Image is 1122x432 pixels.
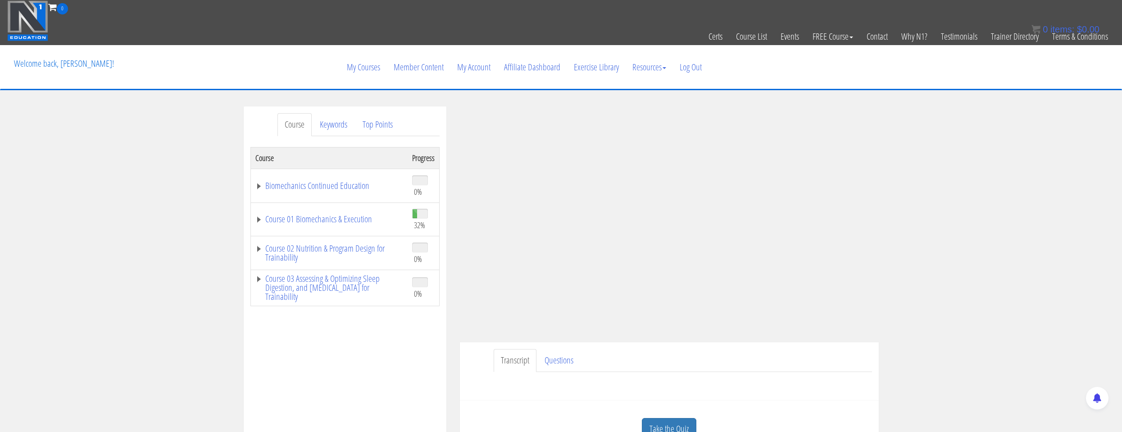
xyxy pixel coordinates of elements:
[497,46,567,89] a: Affiliate Dashboard
[414,187,422,197] span: 0%
[450,46,497,89] a: My Account
[57,3,68,14] span: 0
[1077,24,1099,34] bdi: 0.00
[414,220,425,230] span: 32%
[806,14,860,59] a: FREE Course
[255,244,403,262] a: Course 02 Nutrition & Program Design for Trainability
[1045,14,1115,59] a: Terms & Conditions
[255,181,403,190] a: Biomechanics Continued Education
[860,14,895,59] a: Contact
[414,289,422,299] span: 0%
[895,14,934,59] a: Why N1?
[313,113,354,136] a: Keywords
[48,1,68,13] a: 0
[1077,24,1082,34] span: $
[774,14,806,59] a: Events
[355,113,400,136] a: Top Points
[494,349,536,372] a: Transcript
[626,46,673,89] a: Resources
[1031,25,1040,34] img: icon11.png
[984,14,1045,59] a: Trainer Directory
[1031,24,1099,34] a: 0 items: $0.00
[702,14,729,59] a: Certs
[934,14,984,59] a: Testimonials
[537,349,581,372] a: Questions
[387,46,450,89] a: Member Content
[340,46,387,89] a: My Courses
[250,147,408,169] th: Course
[1043,24,1048,34] span: 0
[255,215,403,224] a: Course 01 Biomechanics & Execution
[7,46,121,82] p: Welcome back, [PERSON_NAME]!
[673,46,709,89] a: Log Out
[1050,24,1074,34] span: items:
[408,147,440,169] th: Progress
[277,113,312,136] a: Course
[729,14,774,59] a: Course List
[414,254,422,264] span: 0%
[255,274,403,301] a: Course 03 Assessing & Optimizing Sleep Digestion, and [MEDICAL_DATA] for Trainability
[567,46,626,89] a: Exercise Library
[7,0,48,41] img: n1-education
